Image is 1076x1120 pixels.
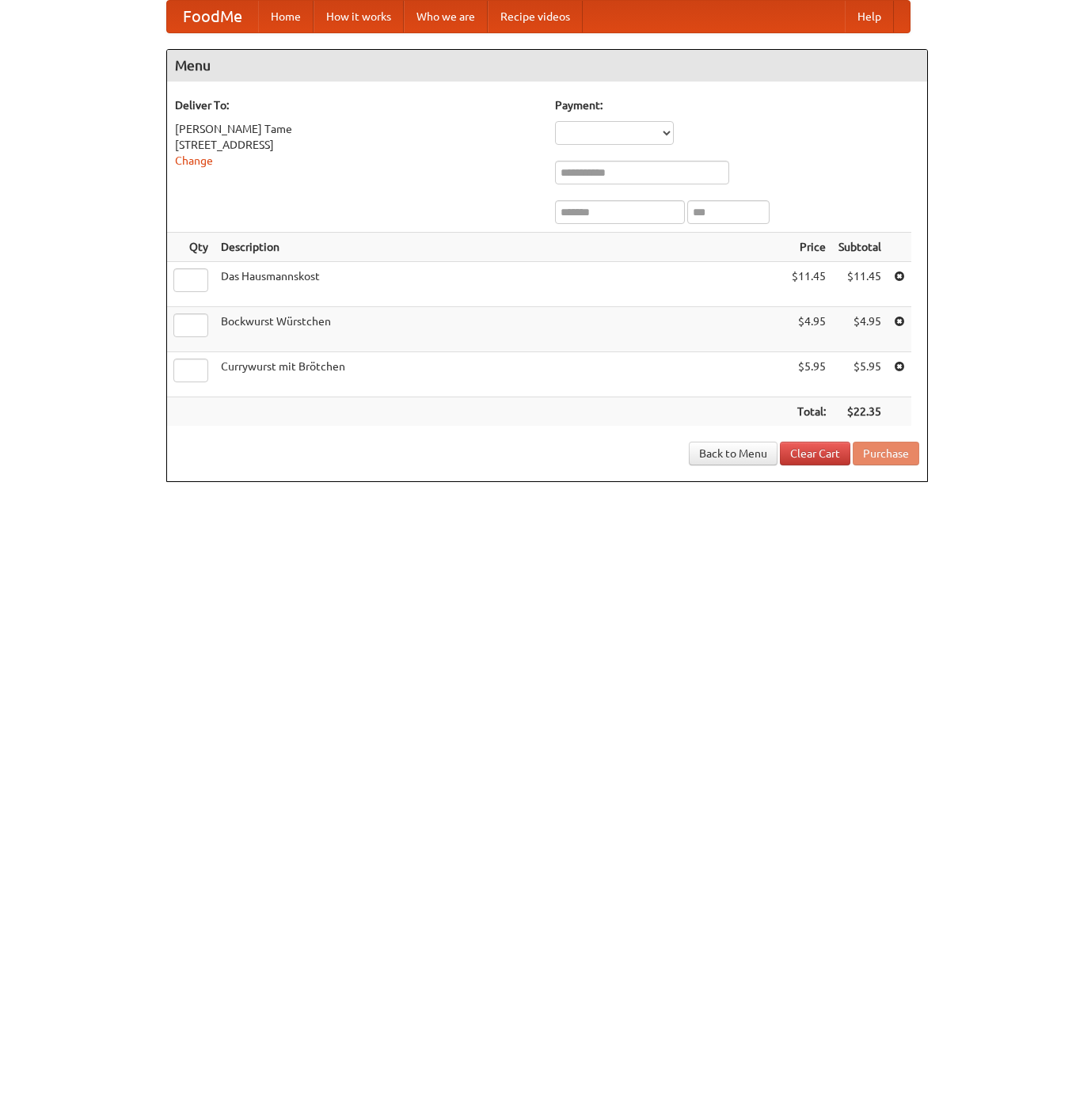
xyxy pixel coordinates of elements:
[215,262,785,307] td: Das Hausmannskost
[215,352,785,397] td: Currywurst mit Brötchen
[215,233,785,262] th: Description
[167,233,215,262] th: Qty
[555,97,919,113] h5: Payment:
[785,233,832,262] th: Price
[832,262,888,307] td: $11.45
[167,1,258,32] a: FoodMe
[853,442,919,465] button: Purchase
[832,307,888,352] td: $4.95
[785,262,832,307] td: $11.45
[175,121,539,137] div: [PERSON_NAME] Tame
[167,50,927,82] h4: Menu
[215,307,785,352] td: Bockwurst Würstchen
[314,1,404,32] a: How it works
[175,97,539,113] h5: Deliver To:
[832,397,888,427] th: $22.35
[780,442,850,465] a: Clear Cart
[258,1,314,32] a: Home
[488,1,583,32] a: Recipe videos
[175,137,539,153] div: [STREET_ADDRESS]
[845,1,894,32] a: Help
[832,352,888,397] td: $5.95
[689,442,778,465] a: Back to Menu
[832,233,888,262] th: Subtotal
[785,352,832,397] td: $5.95
[175,154,213,167] a: Change
[785,307,832,352] td: $4.95
[785,397,832,427] th: Total:
[404,1,488,32] a: Who we are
